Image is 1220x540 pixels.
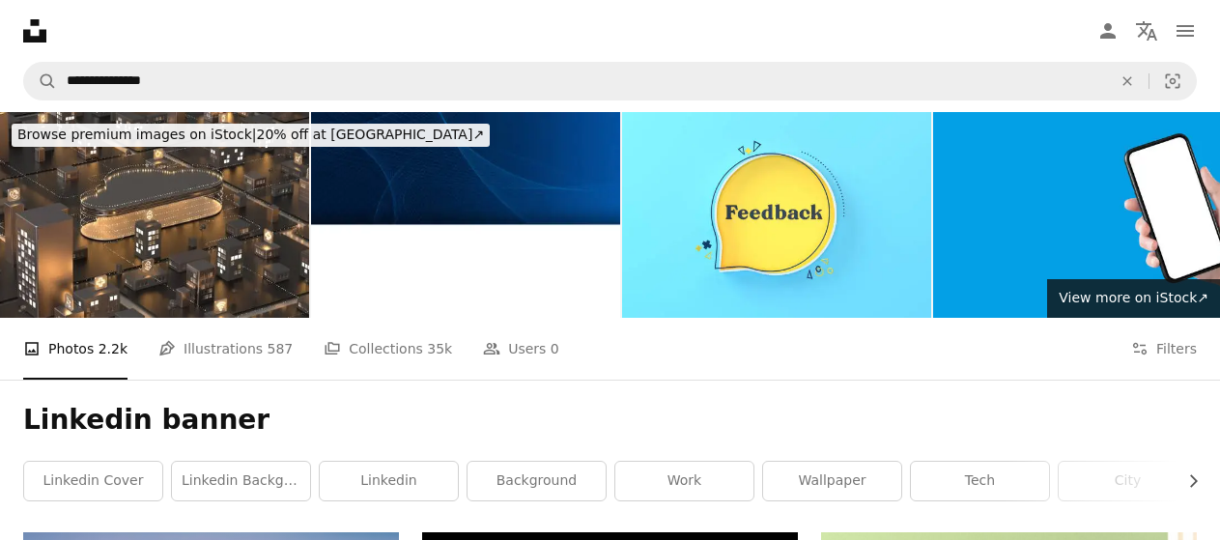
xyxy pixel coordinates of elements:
[268,338,294,359] span: 587
[551,338,559,359] span: 0
[1166,12,1205,50] button: Menu
[483,318,559,380] a: Users 0
[158,318,293,380] a: Illustrations 587
[23,403,1197,438] h1: Linkedin banner
[1149,63,1196,99] button: Visual search
[1059,290,1208,305] span: View more on iStock ↗
[17,127,484,142] span: 20% off at [GEOGRAPHIC_DATA] ↗
[763,462,901,500] a: wallpaper
[427,338,452,359] span: 35k
[1131,318,1197,380] button: Filters
[172,462,310,500] a: linkedin background
[24,63,57,99] button: Search Unsplash
[1176,462,1197,500] button: scroll list to the right
[23,62,1197,100] form: Find visuals sitewide
[615,462,753,500] a: work
[24,462,162,500] a: linkedin cover
[23,19,46,43] a: Home — Unsplash
[1089,12,1127,50] a: Log in / Sign up
[911,462,1049,500] a: tech
[468,462,606,500] a: background
[324,318,452,380] a: Collections 35k
[1106,63,1149,99] button: Clear
[1059,462,1197,500] a: city
[17,127,256,142] span: Browse premium images on iStock |
[311,112,620,318] img: Abstract banner design with blue wave background
[1127,12,1166,50] button: Language
[622,112,931,318] img: Feedback Speech Bubble
[1047,279,1220,318] a: View more on iStock↗
[320,462,458,500] a: linkedin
